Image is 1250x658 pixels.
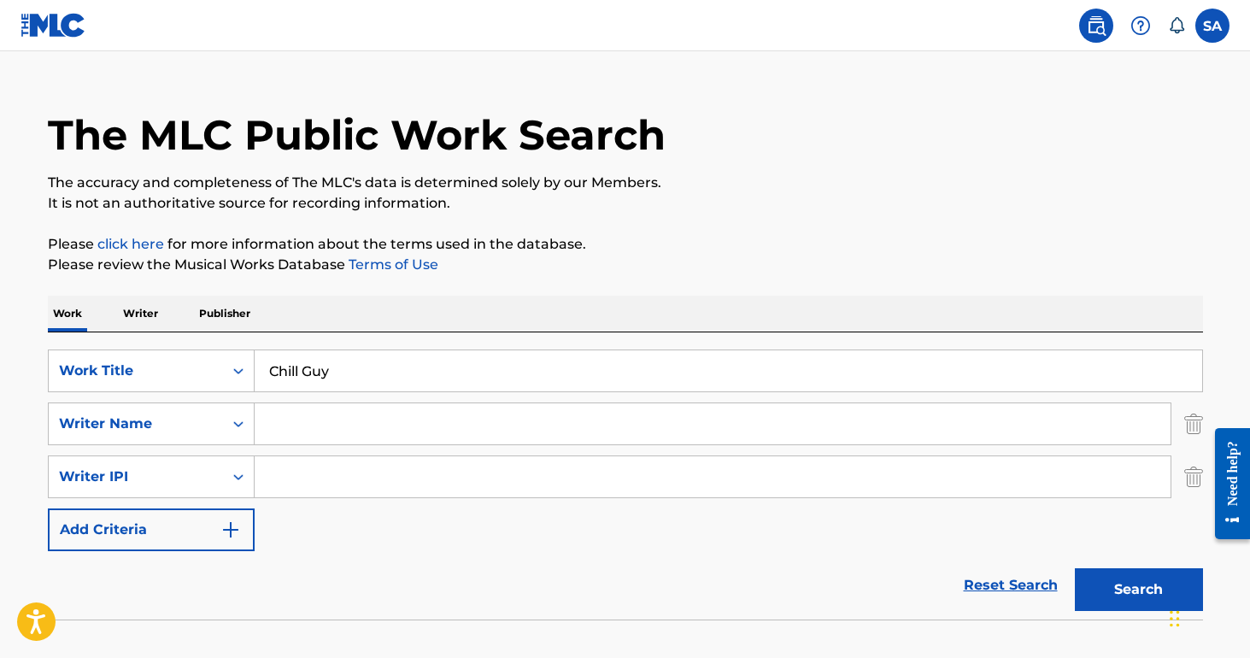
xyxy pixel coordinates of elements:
[1202,414,1250,555] iframe: Resource Center
[48,296,87,332] p: Work
[48,508,255,551] button: Add Criteria
[48,234,1203,255] p: Please for more information about the terms used in the database.
[97,236,164,252] a: click here
[59,414,213,434] div: Writer Name
[1165,576,1250,658] iframe: Chat Widget
[220,520,241,540] img: 9d2ae6d4665cec9f34b9.svg
[21,13,86,38] img: MLC Logo
[1168,17,1185,34] div: Notifications
[1079,9,1113,43] a: Public Search
[48,350,1203,620] form: Search Form
[1124,9,1158,43] div: Help
[48,193,1203,214] p: It is not an authoritative source for recording information.
[1130,15,1151,36] img: help
[1086,15,1106,36] img: search
[1184,402,1203,445] img: Delete Criterion
[48,109,666,161] h1: The MLC Public Work Search
[194,296,255,332] p: Publisher
[118,296,163,332] p: Writer
[955,567,1066,604] a: Reset Search
[1195,9,1229,43] div: User Menu
[48,255,1203,275] p: Please review the Musical Works Database
[59,467,213,487] div: Writer IPI
[345,256,438,273] a: Terms of Use
[1075,568,1203,611] button: Search
[48,173,1203,193] p: The accuracy and completeness of The MLC's data is determined solely by our Members.
[59,361,213,381] div: Work Title
[1184,455,1203,498] img: Delete Criterion
[1170,593,1180,644] div: Drag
